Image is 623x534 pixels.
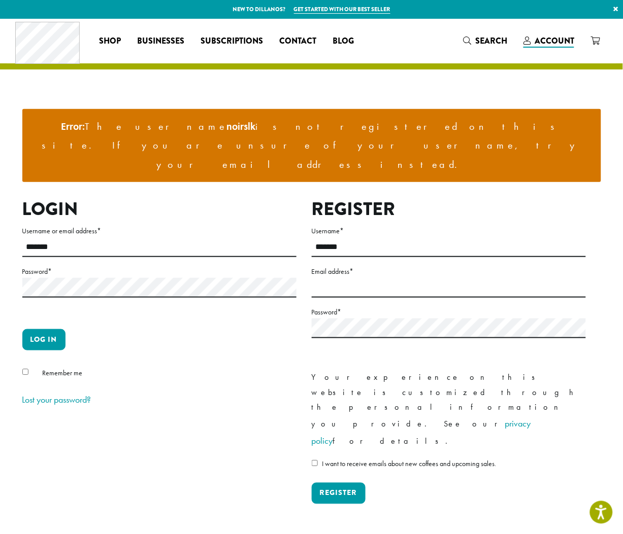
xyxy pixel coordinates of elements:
[294,5,390,14] a: Get started with our best seller
[312,225,586,237] label: Username
[22,265,297,278] label: Password
[312,460,318,467] input: I want to receive emails about new coffees and upcoming sales.
[61,120,85,133] strong: Error:
[312,418,531,447] a: privacy policy
[91,33,129,49] a: Shop
[279,35,316,48] span: Contact
[99,35,121,48] span: Shop
[312,306,586,318] label: Password
[312,198,586,220] h2: Register
[137,35,184,48] span: Businesses
[535,35,574,47] span: Account
[312,483,366,504] button: Register
[322,459,496,469] span: I want to receive emails about new coffees and upcoming sales.
[475,35,507,47] span: Search
[30,117,593,174] li: The username is not registered on this site. If you are unsure of your username, try your email a...
[22,198,297,220] h2: Login
[333,35,354,48] span: Blog
[22,394,91,406] a: Lost your password?
[22,329,65,350] button: Log in
[455,32,515,49] a: Search
[22,225,297,237] label: Username or email address
[312,370,586,450] p: Your experience on this website is customized through the personal information you provide. See o...
[42,368,82,377] span: Remember me
[201,35,263,48] span: Subscriptions
[226,120,255,133] strong: noirslk
[312,265,586,278] label: Email address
